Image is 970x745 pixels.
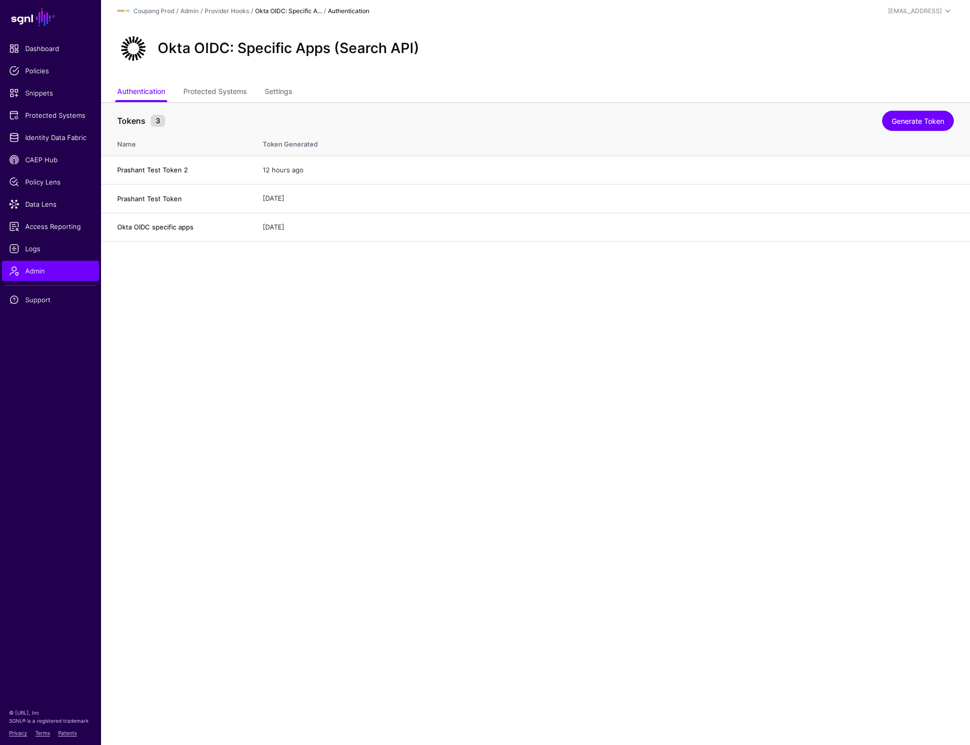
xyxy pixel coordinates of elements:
span: Snippets [9,88,92,98]
a: Authentication [117,83,165,102]
h4: Prashant Test Token 2 [117,165,243,174]
h4: Prashant Test Token [117,194,243,203]
span: Support [9,295,92,305]
a: Privacy [9,730,27,736]
th: Name [101,129,253,156]
span: CAEP Hub [9,155,92,165]
strong: Okta OIDC: Specific A... [255,7,322,15]
span: Tokens [115,115,148,127]
a: Admin [2,261,99,281]
p: SGNL® is a registered trademark [9,717,92,725]
p: © [URL], Inc [9,709,92,717]
a: Provider Hooks [205,7,249,15]
div: / [249,7,255,16]
a: Admin [180,7,199,15]
th: Token Generated [253,129,970,156]
a: Identity Data Fabric [2,127,99,148]
div: / [199,7,205,16]
span: Admin [9,266,92,276]
a: Protected Systems [183,83,247,102]
a: Policy Lens [2,172,99,192]
div: / [322,7,328,16]
a: Coupang Prod [133,7,174,15]
a: Protected Systems [2,105,99,125]
strong: Authentication [328,7,369,15]
a: Data Lens [2,194,99,214]
span: Identity Data Fabric [9,132,92,143]
div: / [174,7,180,16]
a: Generate Token [882,111,954,131]
span: [DATE] [263,223,284,231]
span: Policy Lens [9,177,92,187]
a: Snippets [2,83,99,103]
a: Terms [35,730,50,736]
a: CAEP Hub [2,150,99,170]
span: Dashboard [9,43,92,54]
a: Logs [2,239,99,259]
small: 3 [151,115,165,127]
img: svg+xml;base64,PHN2ZyBpZD0iTG9nbyIgeG1sbnM9Imh0dHA6Ly93d3cudzMub3JnLzIwMDAvc3ZnIiB3aWR0aD0iMTIxLj... [117,5,129,17]
a: SGNL [6,6,95,28]
span: [DATE] [263,194,284,202]
span: Protected Systems [9,110,92,120]
span: Data Lens [9,199,92,209]
span: Logs [9,244,92,254]
h2: Okta OIDC: Specific Apps (Search API) [158,40,419,57]
img: svg+xml;base64,PHN2ZyB3aWR0aD0iNjQiIGhlaWdodD0iNjQiIHZpZXdCb3g9IjAgMCA2NCA2NCIgZmlsbD0ibm9uZSIgeG... [117,32,150,65]
div: [EMAIL_ADDRESS] [888,7,942,16]
span: 12 hours ago [263,166,304,174]
h4: Okta OIDC specific apps [117,222,243,231]
a: Policies [2,61,99,81]
span: Policies [9,66,92,76]
a: Patents [58,730,77,736]
a: Access Reporting [2,216,99,237]
a: Settings [265,83,292,102]
a: Dashboard [2,38,99,59]
span: Access Reporting [9,221,92,231]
